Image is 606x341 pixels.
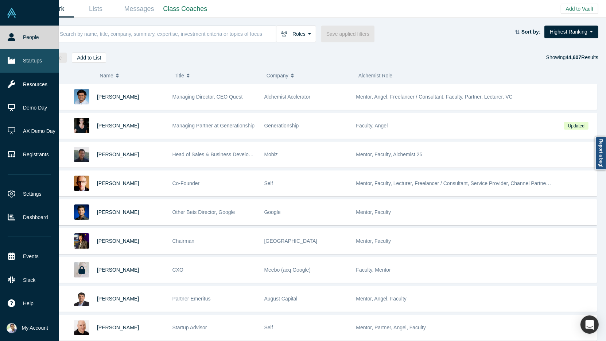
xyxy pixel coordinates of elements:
[23,300,34,307] span: Help
[7,8,17,18] img: Alchemist Vault Logo
[74,233,89,249] img: Timothy Chou's Profile Image
[356,238,391,244] span: Mentor, Faculty
[564,122,588,130] span: Updated
[172,267,183,273] span: CXO
[172,94,243,100] span: Managing Director, CEO Quest
[356,152,423,157] span: Mentor, Faculty, Alchemist 25
[74,204,89,220] img: Steven Kan's Profile Image
[561,4,598,14] button: Add to Vault
[97,180,139,186] a: [PERSON_NAME]
[7,323,48,333] button: My Account
[356,94,513,100] span: Mentor, Angel, Freelancer / Consultant, Faculty, Partner, Lecturer, VC
[358,73,392,78] span: Alchemist Role
[546,53,598,63] div: Showing
[97,267,139,273] a: [PERSON_NAME]
[264,325,273,330] span: Self
[521,29,541,35] strong: Sort by:
[97,238,139,244] a: [PERSON_NAME]
[97,325,139,330] a: [PERSON_NAME]
[74,118,89,133] img: Rachel Chalmers's Profile Image
[267,68,351,83] button: Company
[264,94,311,100] span: Alchemist Acclerator
[74,0,117,18] a: Lists
[97,209,139,215] a: [PERSON_NAME]
[74,176,89,191] img: Robert Winder's Profile Image
[356,180,596,186] span: Mentor, Faculty, Lecturer, Freelancer / Consultant, Service Provider, Channel Partner, Corporate ...
[172,238,195,244] span: Chairman
[97,152,139,157] a: [PERSON_NAME]
[100,68,113,83] span: Name
[172,209,235,215] span: Other Bets Director, Google
[74,291,89,306] img: Vivek Mehra's Profile Image
[172,325,207,330] span: Startup Advisor
[264,152,278,157] span: Mobiz
[356,123,388,129] span: Faculty, Angel
[117,0,161,18] a: Messages
[74,320,89,335] img: Adam Frankl's Profile Image
[595,137,606,170] a: Report a bug!
[544,26,598,38] button: Highest Ranking
[172,123,255,129] span: Managing Partner at Generationship
[172,180,200,186] span: Co-Founder
[161,0,210,18] a: Class Coaches
[97,296,139,302] a: [PERSON_NAME]
[264,180,273,186] span: Self
[356,325,426,330] span: Mentor, Partner, Angel, Faculty
[74,147,89,162] img: Michael Chang's Profile Image
[356,296,407,302] span: Mentor, Angel, Faculty
[97,94,139,100] a: [PERSON_NAME]
[356,209,391,215] span: Mentor, Faculty
[97,123,139,129] a: [PERSON_NAME]
[356,267,391,273] span: Faculty, Mentor
[264,267,311,273] span: Meebo (acq Google)
[264,238,318,244] span: [GEOGRAPHIC_DATA]
[72,53,106,63] button: Add to List
[175,68,184,83] span: Title
[264,296,298,302] span: August Capital
[566,54,598,60] span: Results
[172,152,283,157] span: Head of Sales & Business Development (interim)
[566,54,581,60] strong: 44,607
[267,68,288,83] span: Company
[100,68,167,83] button: Name
[264,209,281,215] span: Google
[321,26,374,42] button: Save applied filters
[59,25,276,42] input: Search by name, title, company, summary, expertise, investment criteria or topics of focus
[264,123,299,129] span: Generationship
[74,89,89,104] img: Gnani Palanikumar's Profile Image
[22,324,48,332] span: My Account
[7,323,17,333] img: Ravi Belani's Account
[276,26,316,42] button: Roles
[175,68,259,83] button: Title
[172,296,211,302] span: Partner Emeritus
